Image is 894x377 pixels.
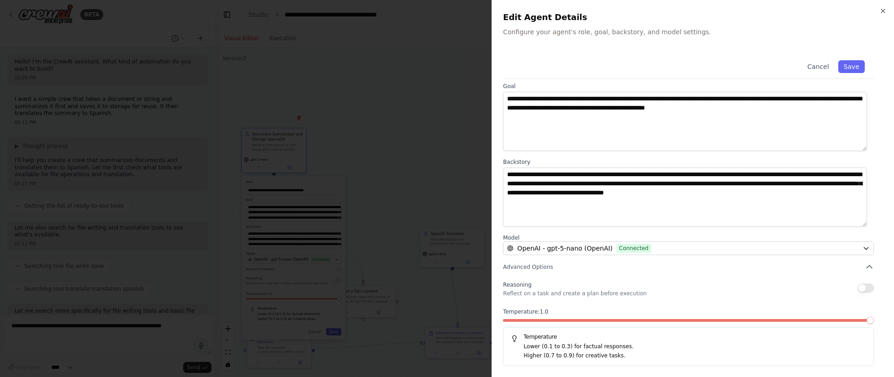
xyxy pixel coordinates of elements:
span: OpenAI - gpt-5-nano (OpenAI) [517,244,613,253]
span: Advanced Options [503,263,553,271]
p: Higher (0.7 to 0.9) for creative tasks. [524,351,866,361]
span: Connected [616,244,651,253]
h2: Edit Agent Details [503,11,883,24]
span: Reasoning [503,282,531,288]
p: Configure your agent's role, goal, backstory, and model settings. [503,27,883,37]
span: Temperature: 1.0 [503,308,548,315]
label: Backstory [503,158,874,166]
button: Cancel [802,60,834,73]
label: Goal [503,83,874,90]
label: Model [503,234,874,241]
button: Save [838,60,865,73]
button: OpenAI - gpt-5-nano (OpenAI)Connected [503,241,874,255]
h5: Temperature [511,333,866,340]
p: Lower (0.1 to 0.3) for factual responses. [524,342,866,351]
p: Reflect on a task and create a plan before execution [503,290,646,297]
button: Advanced Options [503,262,874,272]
